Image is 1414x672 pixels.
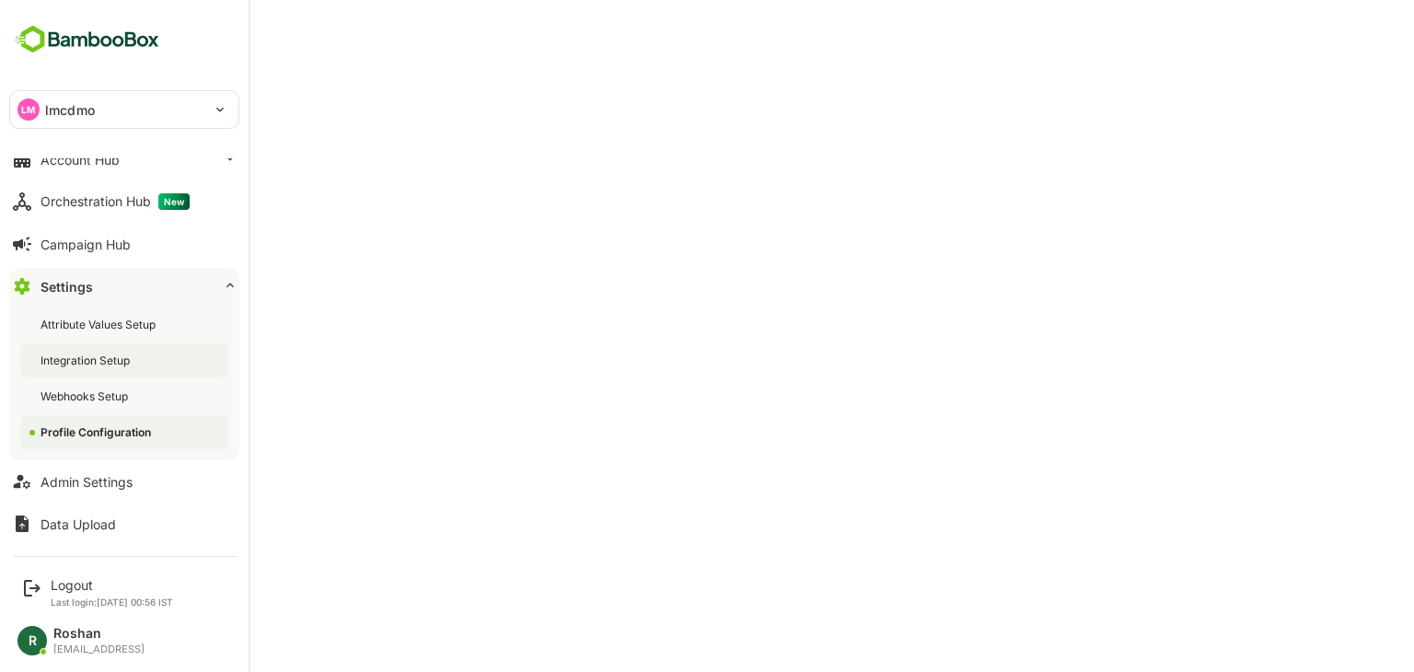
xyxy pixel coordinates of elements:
div: Campaign Hub [41,237,131,252]
p: Last login: [DATE] 00:56 IST [51,597,173,608]
div: LMlmcdmo [10,91,238,128]
div: Data Upload [41,516,116,532]
div: Profile Configuration [41,424,155,440]
div: Webhooks Setup [41,388,132,404]
div: R [17,626,47,655]
div: Settings [41,279,93,295]
div: Account Hub [41,152,120,168]
div: Integration Setup [41,353,133,368]
button: Account Hub [9,141,239,178]
button: Campaign Hub [9,226,239,262]
button: Data Upload [9,505,239,542]
div: Attribute Values Setup [41,317,159,332]
p: lmcdmo [45,100,95,120]
div: LM [17,98,40,121]
div: Roshan [53,626,145,642]
div: Orchestration Hub [41,193,190,210]
button: Settings [9,268,239,305]
button: Admin Settings [9,463,239,500]
div: Logout [51,577,173,593]
div: Admin Settings [41,474,133,490]
div: [EMAIL_ADDRESS] [53,643,145,655]
button: Orchestration HubNew [9,183,239,220]
span: New [158,193,190,210]
img: BambooboxFullLogoMark.5f36c76dfaba33ec1ec1367b70bb1252.svg [9,22,165,57]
